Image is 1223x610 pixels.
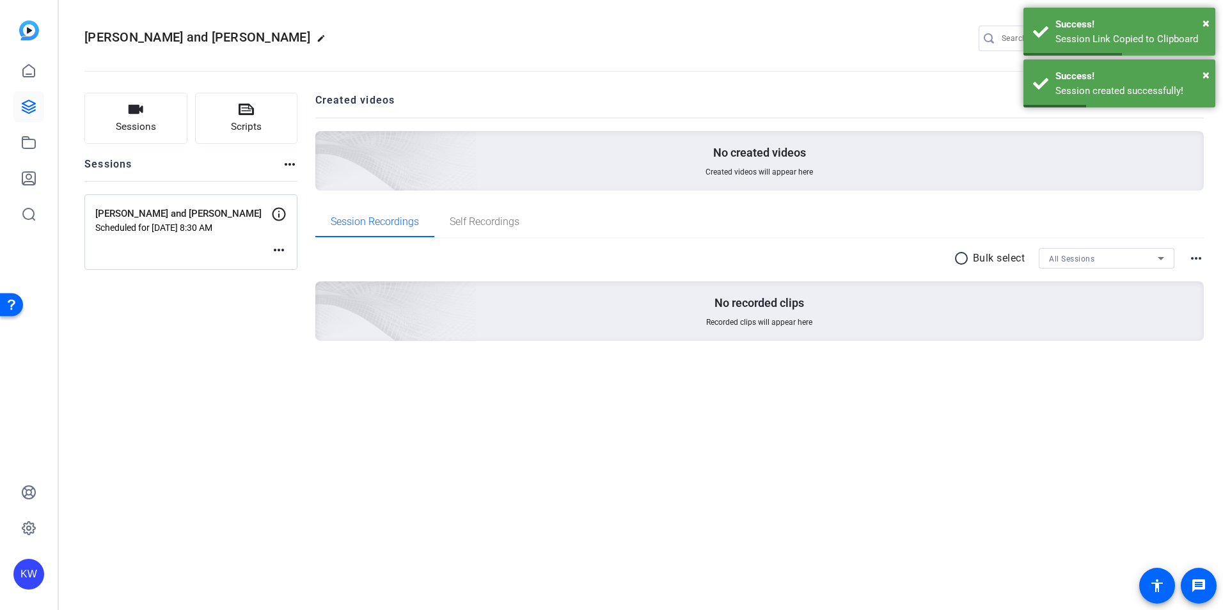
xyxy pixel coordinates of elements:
span: Sessions [116,120,156,134]
mat-icon: edit [317,34,332,49]
button: Close [1203,13,1210,33]
button: Scripts [195,93,298,144]
div: Session Link Copied to Clipboard [1055,32,1206,47]
mat-icon: radio_button_unchecked [954,251,973,266]
span: All Sessions [1049,254,1094,263]
span: × [1203,67,1210,82]
div: Session created successfully! [1055,84,1206,98]
p: No created videos [713,145,806,160]
div: KW [13,559,44,590]
p: [PERSON_NAME] and [PERSON_NAME] [95,207,271,221]
img: blue-gradient.svg [19,20,39,40]
img: embarkstudio-empty-session.png [172,155,477,432]
h2: Created videos [315,93,1189,118]
mat-icon: more_horiz [282,157,297,172]
p: Bulk select [973,251,1025,266]
span: Session Recordings [331,217,419,227]
p: Scheduled for [DATE] 8:30 AM [95,223,271,233]
span: Self Recordings [450,217,519,227]
h2: Sessions [84,157,132,181]
input: Search [1002,31,1117,46]
button: Sessions [84,93,187,144]
span: × [1203,15,1210,31]
button: Close [1203,65,1210,84]
mat-icon: more_horiz [1188,251,1204,266]
mat-icon: message [1191,578,1206,593]
span: Scripts [231,120,262,134]
p: No recorded clips [714,295,804,311]
div: Success! [1055,69,1206,84]
div: Success! [1055,17,1206,32]
span: Recorded clips will appear here [706,317,812,327]
span: Created videos will appear here [706,167,813,177]
mat-icon: more_horiz [271,242,287,258]
span: [PERSON_NAME] and [PERSON_NAME] [84,29,310,45]
mat-icon: accessibility [1149,578,1165,593]
img: Creted videos background [172,4,477,282]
